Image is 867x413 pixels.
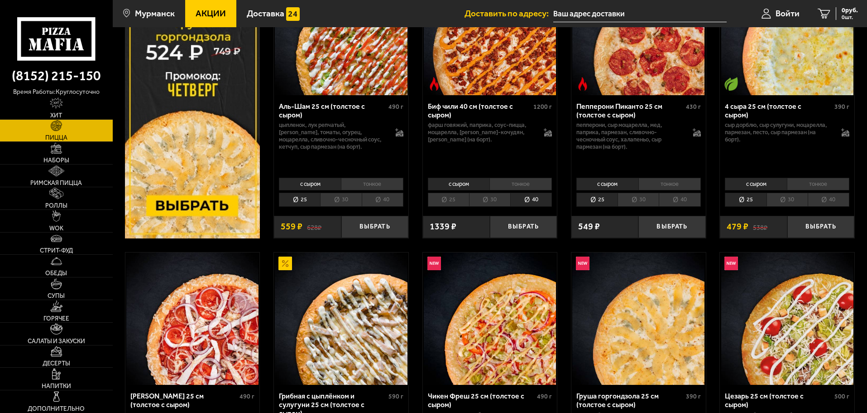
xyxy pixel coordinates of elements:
span: 1339 ₽ [430,222,456,231]
span: Доставить по адресу: [465,9,553,18]
p: цыпленок, лук репчатый, [PERSON_NAME], томаты, огурец, моцарелла, сливочно-чесночный соус, кетчуп... [279,121,386,151]
span: Доставка [247,9,284,18]
span: Салаты и закуски [28,338,85,345]
li: с сыром [725,178,787,190]
div: Чикен Фреш 25 см (толстое с сыром) [428,392,535,409]
li: тонкое [787,178,849,190]
img: Акционный [278,257,292,270]
span: 490 г [388,103,403,111]
span: 1200 г [533,103,552,111]
div: Цезарь 25 см (толстое с сыром) [725,392,832,409]
li: 40 [362,193,403,207]
img: Петровская 25 см (толстое с сыром) [126,253,259,385]
img: Цезарь 25 см (толстое с сыром) [721,253,853,385]
button: Выбрать [787,216,854,238]
li: 30 [469,193,510,207]
span: 500 г [834,393,849,400]
span: WOK [49,225,63,232]
img: Острое блюдо [427,77,441,91]
span: 390 г [686,393,701,400]
li: с сыром [428,178,490,190]
span: Акции [196,9,226,18]
span: Напитки [42,383,71,389]
div: Биф чили 40 см (толстое с сыром) [428,102,532,119]
p: пепперони, сыр Моцарелла, мед, паприка, пармезан, сливочно-чесночный соус, халапеньо, сыр пармеза... [576,121,684,151]
button: Выбрать [341,216,408,238]
span: 0 шт. [842,15,858,20]
a: НовинкаГруша горгондзола 25 см (толстое с сыром) [571,253,706,385]
li: 30 [618,193,659,207]
li: с сыром [279,178,341,190]
li: с сыром [576,178,638,190]
p: сыр дорблю, сыр сулугуни, моцарелла, пармезан, песто, сыр пармезан (на борт). [725,121,832,143]
span: Войти [776,9,800,18]
span: Дополнительно [28,406,85,412]
span: 430 г [686,103,701,111]
li: 40 [808,193,849,207]
li: 25 [725,193,766,207]
li: 40 [510,193,552,207]
span: Наборы [43,157,69,164]
img: Чикен Фреш 25 см (толстое с сыром) [424,253,556,385]
span: 490 г [537,393,552,400]
s: 538 ₽ [753,222,767,231]
span: 490 г [240,393,254,400]
span: Стрит-фуд [40,248,73,254]
span: 479 ₽ [727,222,748,231]
span: Хит [50,112,62,119]
span: Десерты [43,360,70,367]
li: 25 [576,193,618,207]
span: 559 ₽ [281,222,302,231]
span: 549 ₽ [578,222,600,231]
li: тонкое [489,178,552,190]
a: АкционныйГрибная с цыплёнком и сулугуни 25 см (толстое с сыром) [274,253,408,385]
button: Выбрать [490,216,557,238]
span: 0 руб. [842,7,858,14]
span: Горячее [43,316,69,322]
input: Ваш адрес доставки [553,5,727,22]
li: тонкое [638,178,701,190]
div: 4 сыра 25 см (толстое с сыром) [725,102,832,119]
li: 25 [279,193,320,207]
div: [PERSON_NAME] 25 см (толстое с сыром) [130,392,238,409]
a: Петровская 25 см (толстое с сыром) [125,253,260,385]
s: 628 ₽ [307,222,321,231]
div: Аль-Шам 25 см (толстое с сыром) [279,102,386,119]
a: НовинкаЧикен Фреш 25 см (толстое с сыром) [423,253,557,385]
span: 390 г [834,103,849,111]
li: 25 [428,193,469,207]
img: Новинка [427,257,441,270]
li: 30 [766,193,808,207]
div: Пепперони Пиканто 25 см (толстое с сыром) [576,102,684,119]
span: Мурманск [135,9,175,18]
li: 30 [320,193,361,207]
span: Обеды [45,270,67,277]
span: Пицца [45,135,67,141]
li: тонкое [341,178,403,190]
img: 15daf4d41897b9f0e9f617042186c801.svg [286,7,300,21]
p: фарш говяжий, паприка, соус-пицца, моцарелла, [PERSON_NAME]-кочудян, [PERSON_NAME] (на борт). [428,121,535,143]
img: Груша горгондзола 25 см (толстое с сыром) [572,253,704,385]
img: Новинка [576,257,589,270]
img: Новинка [724,257,738,270]
span: Супы [48,293,65,299]
img: Острое блюдо [576,77,589,91]
li: 40 [659,193,700,207]
span: Роллы [45,203,67,209]
img: Грибная с цыплёнком и сулугуни 25 см (толстое с сыром) [275,253,407,385]
a: НовинкаЦезарь 25 см (толстое с сыром) [720,253,854,385]
span: 590 г [388,393,403,400]
button: Выбрать [638,216,705,238]
div: Груша горгондзола 25 см (толстое с сыром) [576,392,684,409]
img: Вегетарианское блюдо [724,77,738,91]
span: Римская пицца [30,180,82,186]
